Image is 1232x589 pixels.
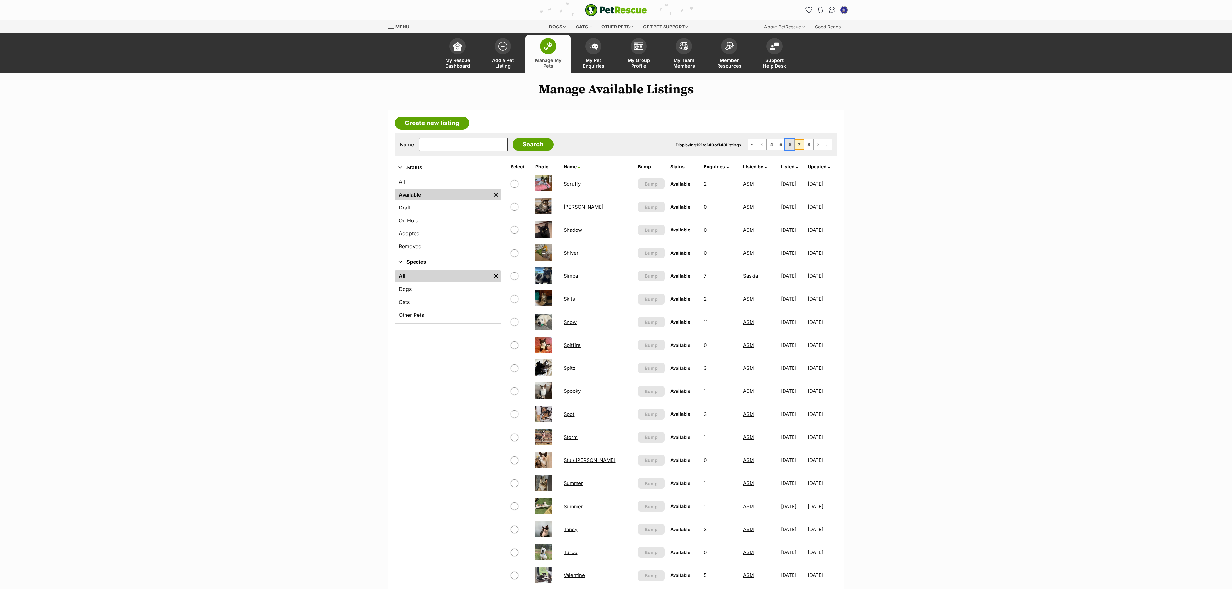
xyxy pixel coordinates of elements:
[743,388,754,394] a: ASM
[701,334,740,356] td: 0
[743,319,754,325] a: ASM
[616,35,661,73] a: My Group Profile
[670,342,690,348] span: Available
[743,411,754,417] a: ASM
[808,173,837,195] td: [DATE]
[635,162,667,172] th: Bump
[829,7,836,13] img: chat-41dd97257d64d25036548639549fe6c8038ab92f7586957e7f3b1b290dea8141.svg
[645,434,658,441] span: Bump
[638,409,665,420] button: Bump
[670,227,690,232] span: Available
[770,42,779,50] img: help-desk-icon-fdf02630f3aa405de69fd3d07c3f3aa587a6932b1a1747fa1d2bba05be0121f9.svg
[670,319,690,325] span: Available
[778,242,807,264] td: [DATE]
[670,527,690,532] span: Available
[638,478,665,489] button: Bump
[804,5,814,15] a: Favourites
[491,189,501,200] a: Remove filter
[585,4,647,16] a: PetRescue
[535,267,552,284] img: Simba
[815,5,826,15] button: Notifications
[795,139,804,150] span: Page 7
[760,20,809,33] div: About PetRescue
[719,142,726,147] strong: 143
[638,340,665,350] button: Bump
[743,480,754,486] a: ASM
[395,24,409,29] span: Menu
[638,317,665,327] button: Bump
[823,139,832,150] a: Last page
[564,549,577,555] a: Turbo
[535,290,552,306] img: Skits
[748,139,832,150] nav: Pagination
[743,181,754,187] a: ASM
[395,215,501,226] a: On Hold
[808,357,837,379] td: [DATE]
[808,196,837,218] td: [DATE]
[638,178,665,189] button: Bump
[776,139,785,150] a: Page 5
[778,196,807,218] td: [DATE]
[645,365,658,371] span: Bump
[564,342,581,348] a: Spitfire
[743,204,754,210] a: ASM
[701,564,740,586] td: 5
[778,357,807,379] td: [DATE]
[743,250,754,256] a: ASM
[679,42,688,50] img: team-members-icon-5396bd8760b3fe7c0b43da4ab00e1e3bb1a5d9ba89233759b79545d2d3fc5d0d.svg
[808,449,837,471] td: [DATE]
[564,526,577,532] a: Tansy
[564,411,574,417] a: Spot
[638,524,665,535] button: Bump
[670,273,690,279] span: Available
[701,426,740,448] td: 1
[589,43,598,50] img: pet-enquiries-icon-7e3ad2cf08bfb03b45e93fb7055b45f3efa6380592205ae92323e6603595dc1f.svg
[701,173,740,195] td: 2
[701,311,740,333] td: 11
[670,480,690,486] span: Available
[443,58,472,69] span: My Rescue Dashboard
[748,139,757,150] a: First page
[808,403,837,425] td: [DATE]
[661,35,707,73] a: My Team Members
[701,449,740,471] td: 0
[810,20,849,33] div: Good Reads
[808,164,827,169] span: Updated
[778,472,807,494] td: [DATE]
[808,426,837,448] td: [DATE]
[639,20,693,33] div: Get pet support
[670,365,690,371] span: Available
[638,547,665,558] button: Bump
[804,139,813,150] a: Page 8
[638,248,665,258] button: Bump
[701,265,740,287] td: 7
[488,58,517,69] span: Add a Pet Listing
[778,449,807,471] td: [DATE]
[597,20,638,33] div: Other pets
[534,58,563,69] span: Manage My Pets
[838,5,849,15] button: My account
[638,225,665,235] button: Bump
[564,181,581,187] a: Scruffy
[778,495,807,518] td: [DATE]
[743,296,754,302] a: ASM
[638,294,665,305] button: Bump
[564,273,578,279] a: Simba
[564,250,578,256] a: Shiver
[564,319,577,325] a: Snow
[743,164,763,169] span: Listed by
[564,164,577,169] span: Name
[808,495,837,518] td: [DATE]
[579,58,608,69] span: My Pet Enquiries
[743,457,754,463] a: ASM
[701,288,740,310] td: 2
[827,5,837,15] a: Conversations
[400,142,414,147] label: Name
[808,334,837,356] td: [DATE]
[743,549,754,555] a: ASM
[715,58,744,69] span: Member Resources
[395,270,491,282] a: All
[544,42,553,50] img: manage-my-pets-icon-02211641906a0b7f246fdf0571729dbe1e7629f14944591b6c1af311fb30b64b.svg
[804,5,849,15] ul: Account quick links
[453,42,462,51] img: dashboard-icon-eb2f2d2d3e046f16d808141f083e7271f6b2e854fb5c12c21221c1fb7104beca.svg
